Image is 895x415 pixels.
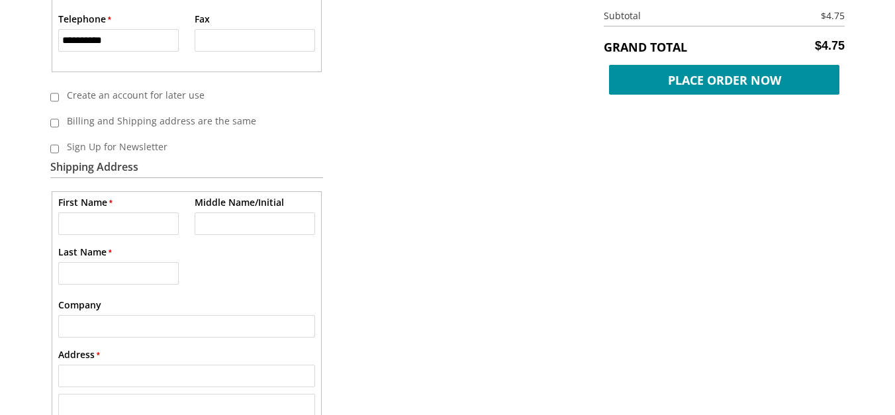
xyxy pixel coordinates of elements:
[604,39,845,55] h5: Grand Total
[59,136,305,158] label: Sign Up for Newsletter
[58,12,111,26] label: Telephone
[594,9,803,23] div: Subtotal
[815,39,845,53] span: $4.75
[58,347,100,361] label: Address
[59,84,305,106] label: Create an account for later use
[58,298,101,312] label: Company
[58,195,113,209] label: First Name
[195,12,210,26] label: Fax
[195,195,284,209] label: Middle Name/Initial
[609,65,839,95] span: Place Order Now
[803,9,845,23] div: $4.75
[58,245,112,259] label: Last Name
[59,110,305,132] label: Billing and Shipping address are the same
[604,62,845,91] button: Place Order Now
